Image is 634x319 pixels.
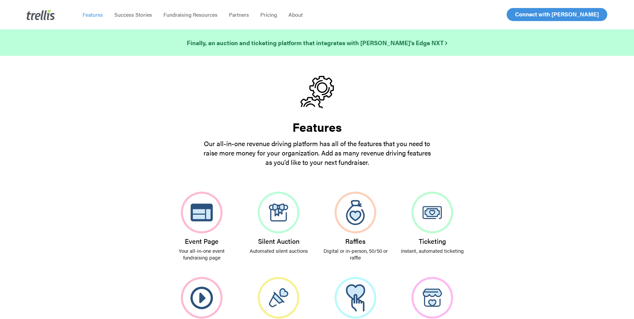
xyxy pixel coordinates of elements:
img: Live Auction [258,277,299,319]
p: Your all-in-one event fundraising page [168,247,236,261]
a: Pricing [255,11,283,18]
a: Features [77,11,109,18]
img: Silent Auction [258,192,299,233]
h3: Raffles [322,237,389,245]
a: Finally, an auction and ticketing platform that integrates with [PERSON_NAME]’s Edge NXT [187,38,447,47]
a: Event Page Your all-in-one event fundraising page [163,184,240,269]
p: Digital or in-person, 50/50 or raffle [322,247,389,261]
img: Event Page [181,192,223,233]
a: Fundraising Resources [158,11,223,18]
img: gears.svg [300,76,334,108]
p: Automated silent auctions [245,247,312,254]
p: Our all-in-one revenue driving platform has all of the features that you need to raise more money... [200,139,434,167]
img: eCommerce [411,277,453,319]
a: Ticketing Instant, automated ticketing [394,184,471,262]
img: Hybrid Events [181,277,223,319]
span: Features [83,11,103,18]
a: Partners [223,11,255,18]
a: Connect with [PERSON_NAME] [507,8,607,21]
h3: Silent Auction [245,237,312,245]
img: Raffles [335,192,376,233]
span: About [288,11,303,18]
img: Trellis [27,9,55,20]
h3: Event Page [168,237,236,245]
p: Instant, automated ticketing [399,247,466,254]
span: Partners [229,11,249,18]
a: Raffles Digital or in-person, 50/50 or raffle [317,184,394,269]
img: Ticketing [411,192,453,233]
strong: Features [292,118,342,135]
span: Success Stories [114,11,152,18]
span: Connect with [PERSON_NAME] [515,10,599,18]
a: Success Stories [109,11,158,18]
h3: Ticketing [399,237,466,245]
a: About [283,11,308,18]
span: Fundraising Resources [163,11,218,18]
img: Donations [335,277,376,319]
a: Silent Auction Automated silent auctions [240,184,317,262]
span: Pricing [260,11,277,18]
